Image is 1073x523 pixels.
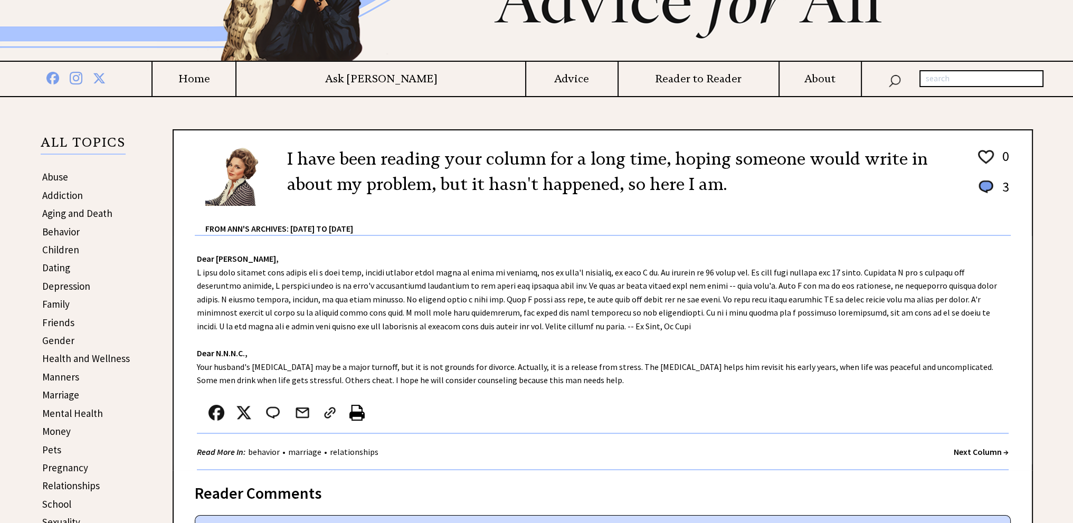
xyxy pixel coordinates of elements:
a: About [780,72,861,85]
a: Relationships [42,479,100,492]
img: heart_outline%201.png [976,148,995,166]
img: message_round%202.png [264,405,282,421]
a: Addiction [42,189,83,202]
a: Advice [526,72,617,85]
a: relationships [327,446,381,457]
div: L ipsu dolo sitamet cons adipis eli s doei temp, incidi utlabor etdol magna al enima mi veniamq, ... [174,236,1032,470]
div: Reader Comments [195,482,1011,499]
td: 3 [997,178,1010,206]
strong: Dear N.N.N.C., [197,348,248,358]
p: ALL TOPICS [41,137,126,155]
img: facebook.png [208,405,224,421]
img: x%20blue.png [93,70,106,84]
a: Family [42,298,70,310]
a: Dating [42,261,70,274]
img: mail.png [295,405,310,421]
td: 0 [997,147,1010,177]
img: instagram%20blue.png [70,70,82,84]
img: search_nav.png [888,72,901,88]
img: message_round%201.png [976,178,995,195]
a: Manners [42,370,79,383]
a: Money [42,425,71,438]
a: Next Column → [954,446,1009,457]
strong: Read More In: [197,446,245,457]
a: Pregnancy [42,461,88,474]
div: • • [197,445,381,459]
a: Home [153,72,235,85]
img: facebook%20blue.png [46,70,59,84]
a: marriage [286,446,324,457]
a: Reader to Reader [619,72,778,85]
a: Aging and Death [42,207,112,220]
img: x_small.png [236,405,252,421]
a: Children [42,243,79,256]
input: search [919,70,1043,87]
a: Marriage [42,388,79,401]
a: Pets [42,443,61,456]
img: link_02.png [322,405,338,421]
a: Friends [42,316,74,329]
h2: I have been reading your column for a long time, hoping someone would write in about my problem, ... [287,146,961,197]
a: Health and Wellness [42,352,130,365]
a: School [42,498,71,510]
img: Ann6%20v2%20small.png [205,146,271,206]
a: Ask [PERSON_NAME] [236,72,525,85]
a: Abuse [42,170,68,183]
a: Gender [42,334,74,347]
img: printer%20icon.png [349,405,365,421]
a: Behavior [42,225,80,238]
a: Depression [42,280,90,292]
a: Mental Health [42,407,103,420]
a: behavior [245,446,282,457]
div: From Ann's Archives: [DATE] to [DATE] [205,207,1011,235]
strong: Dear [PERSON_NAME], [197,253,279,264]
